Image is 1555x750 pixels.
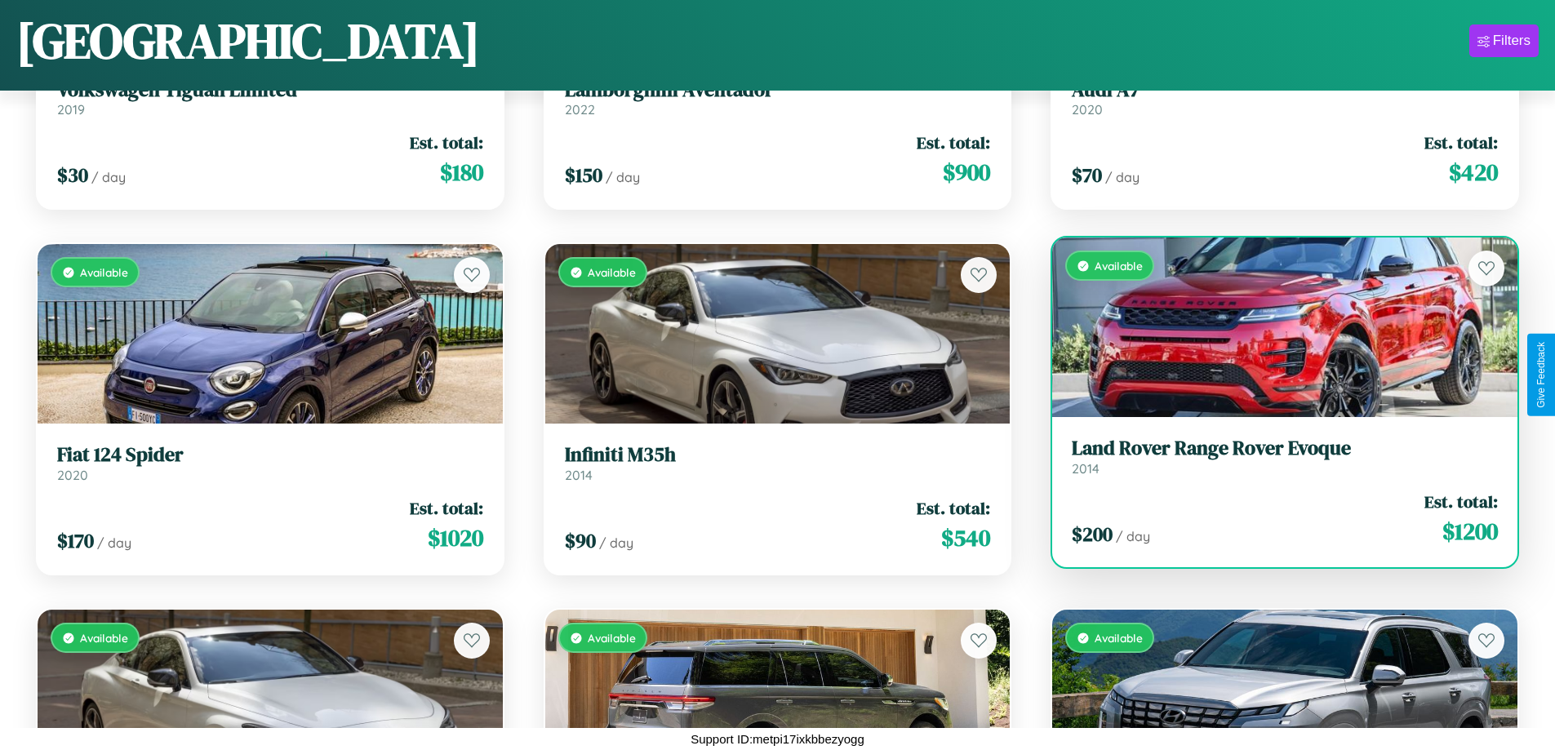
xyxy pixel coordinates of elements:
span: Est. total: [410,131,483,154]
span: Available [588,631,636,645]
span: Available [80,265,128,279]
button: Filters [1469,24,1539,57]
a: Land Rover Range Rover Evoque2014 [1072,437,1498,477]
div: Filters [1493,33,1531,49]
span: $ 170 [57,527,94,554]
span: $ 900 [943,156,990,189]
span: / day [1116,528,1150,544]
span: / day [97,535,131,551]
span: $ 200 [1072,521,1113,548]
a: Lamborghini Aventador2022 [565,78,991,118]
span: / day [606,169,640,185]
span: $ 90 [565,527,596,554]
span: / day [91,169,126,185]
span: / day [599,535,633,551]
span: Available [1095,631,1143,645]
span: Est. total: [1424,131,1498,154]
a: Volkswagen Tiguan Limited2019 [57,78,483,118]
span: Est. total: [917,131,990,154]
span: $ 540 [941,521,990,554]
h1: [GEOGRAPHIC_DATA] [16,7,480,74]
span: $ 70 [1072,162,1102,189]
span: Available [1095,259,1143,273]
span: $ 180 [440,156,483,189]
span: 2019 [57,101,85,118]
span: $ 30 [57,162,88,189]
h3: Fiat 124 Spider [57,443,483,467]
span: 2014 [1072,460,1100,477]
p: Support ID: metpi17ixkbbezyogg [691,728,864,750]
h3: Land Rover Range Rover Evoque [1072,437,1498,460]
a: Audi A72020 [1072,78,1498,118]
div: Give Feedback [1535,342,1547,408]
span: Available [588,265,636,279]
h3: Volkswagen Tiguan Limited [57,78,483,102]
span: Est. total: [917,496,990,520]
span: $ 1200 [1442,515,1498,548]
span: Est. total: [410,496,483,520]
span: 2022 [565,101,595,118]
a: Fiat 124 Spider2020 [57,443,483,483]
a: Infiniti M35h2014 [565,443,991,483]
span: / day [1105,169,1140,185]
span: $ 420 [1449,156,1498,189]
span: $ 150 [565,162,602,189]
span: Est. total: [1424,490,1498,513]
span: 2020 [1072,101,1103,118]
span: 2014 [565,467,593,483]
span: Available [80,631,128,645]
span: 2020 [57,467,88,483]
h3: Infiniti M35h [565,443,991,467]
span: $ 1020 [428,521,483,554]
